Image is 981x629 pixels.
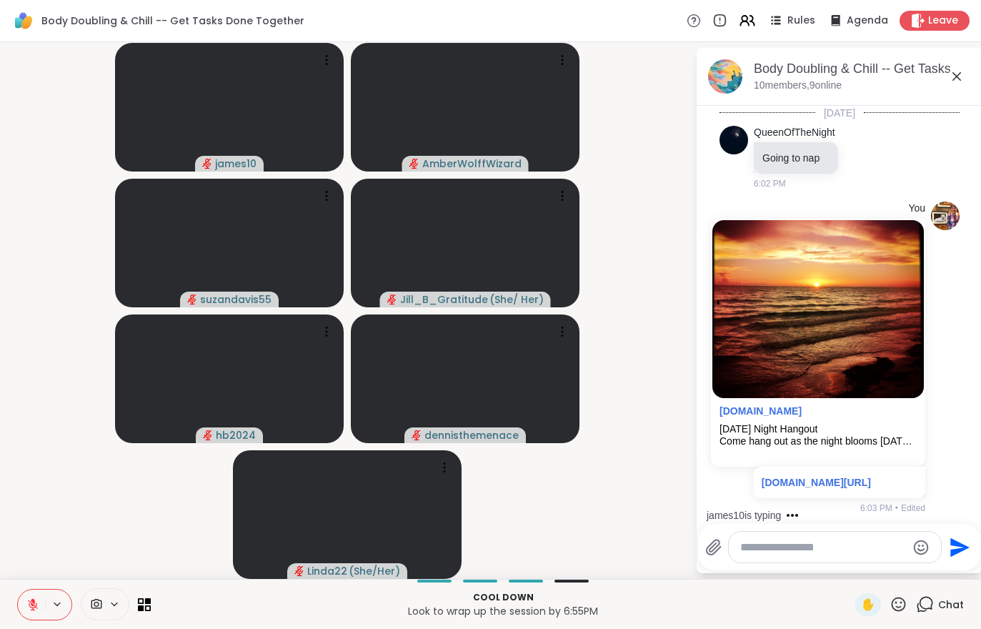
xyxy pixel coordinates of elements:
[762,151,830,165] p: Going to nap
[861,596,875,613] span: ✋
[387,294,397,304] span: audio-muted
[860,502,892,515] span: 6:03 PM
[200,292,272,307] span: suzandavis55
[707,508,781,522] div: james10 is typing
[754,177,786,190] span: 6:02 PM
[815,106,864,120] span: [DATE]
[931,202,960,230] img: https://sharewell-space-live.sfo3.digitaloceanspaces.com/user-generated/9a5601ee-7e1f-42be-b53e-4...
[912,539,930,556] button: Emoji picker
[409,159,419,169] span: audio-muted
[202,159,212,169] span: audio-muted
[41,14,304,28] span: Body Doubling & Chill -- Get Tasks Done Together
[754,60,971,78] div: Body Doubling & Chill -- Get Tasks Done Together, [DATE]
[719,405,802,417] a: Attachment
[719,423,917,435] div: [DATE] Night Hangout
[938,598,964,612] span: Chat
[187,294,197,304] span: audio-muted
[719,126,748,154] img: https://sharewell-space-live.sfo3.digitaloceanspaces.com/user-generated/d7277878-0de6-43a2-a937-4...
[942,531,974,563] button: Send
[762,477,871,488] a: [DOMAIN_NAME][URL]
[928,14,958,28] span: Leave
[719,435,917,447] div: Come hang out as the night blooms [DATE] night! Lets have some laughs and good vibes!
[901,502,925,515] span: Edited
[203,430,213,440] span: audio-muted
[307,564,347,578] span: Linda22
[294,566,304,576] span: audio-muted
[787,14,815,28] span: Rules
[847,14,888,28] span: Agenda
[754,79,842,93] p: 10 members, 9 online
[895,502,898,515] span: •
[349,564,400,578] span: ( She/Her )
[159,604,847,618] p: Look to wrap up the session by 6:55PM
[400,292,488,307] span: Jill_B_Gratitude
[708,59,742,94] img: Body Doubling & Chill -- Get Tasks Done Together, Oct 12
[11,9,36,33] img: ShareWell Logomark
[215,157,257,171] span: james10
[422,157,522,171] span: AmberWolffWizard
[712,220,924,398] img: Sunday Night Hangout
[412,430,422,440] span: audio-muted
[754,126,835,140] a: QueenOfTheNight
[159,591,847,604] p: Cool down
[489,292,544,307] span: ( She/ Her )
[908,202,925,216] h4: You
[424,428,519,442] span: dennisthemenace
[740,540,907,555] textarea: Type your message
[216,428,256,442] span: hb2024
